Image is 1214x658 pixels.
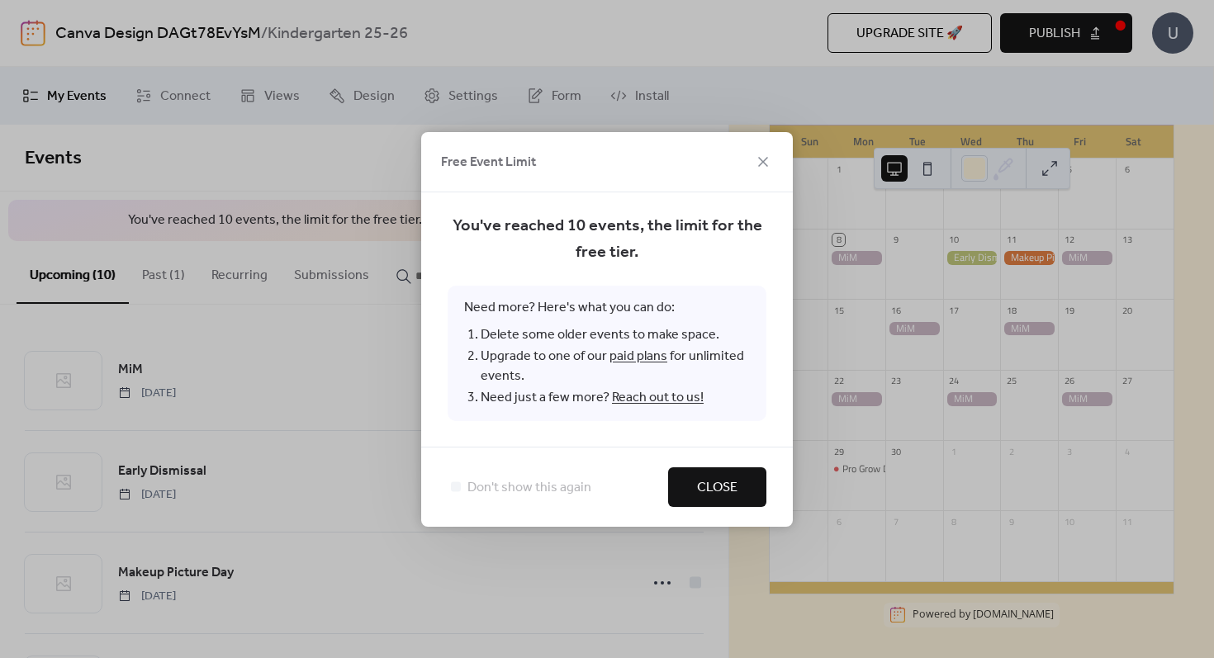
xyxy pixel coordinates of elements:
[668,467,766,507] button: Close
[481,346,750,387] li: Upgrade to one of our for unlimited events.
[448,286,766,421] span: Need more? Here's what you can do:
[481,324,750,346] li: Delete some older events to make space.
[697,478,737,498] span: Close
[481,387,750,409] li: Need just a few more?
[612,385,704,410] a: Reach out to us!
[448,213,766,266] span: You've reached 10 events, the limit for the free tier.
[467,478,591,498] span: Don't show this again
[609,343,667,369] a: paid plans
[441,153,536,173] span: Free Event Limit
